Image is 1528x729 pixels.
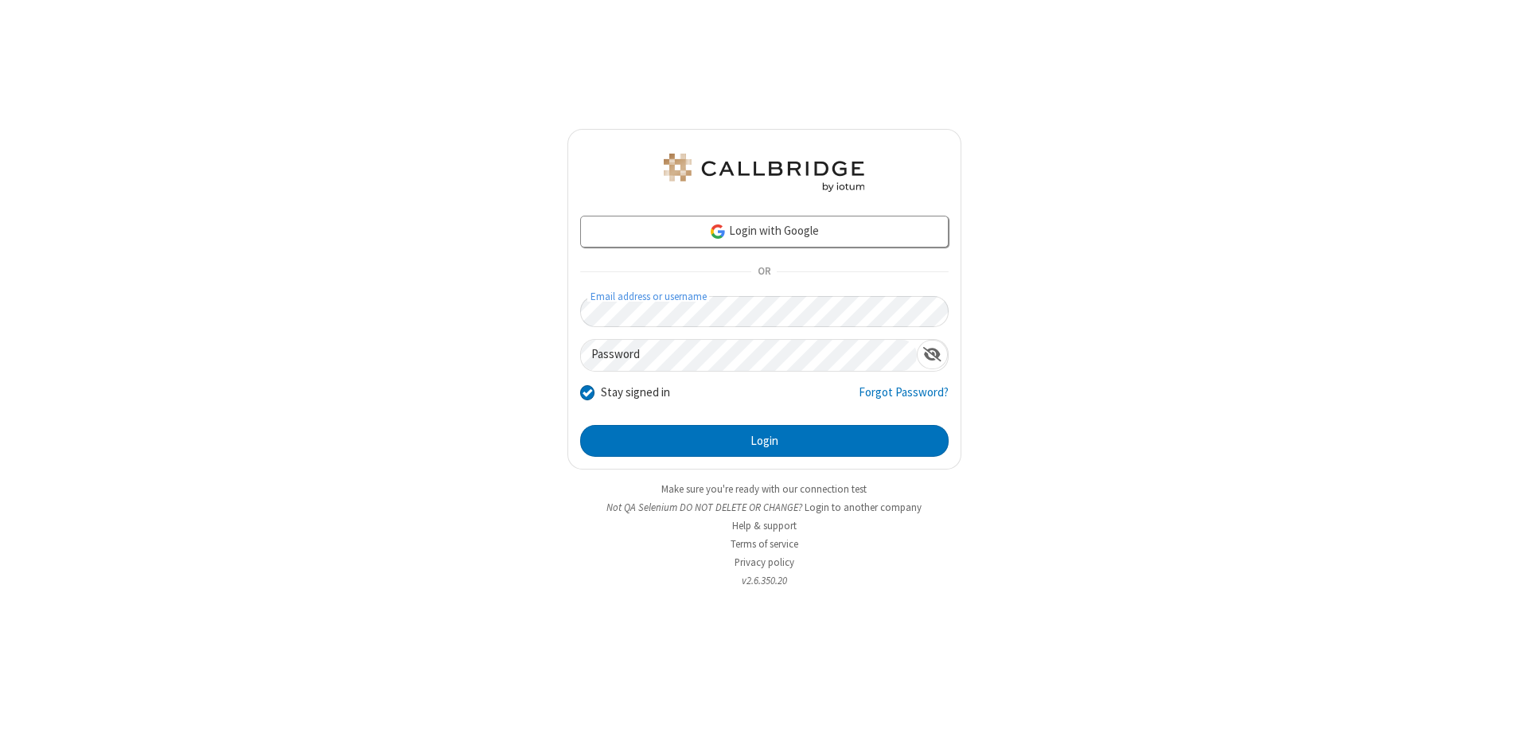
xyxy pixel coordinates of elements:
div: Show password [917,340,948,369]
img: google-icon.png [709,223,727,240]
a: Privacy policy [735,556,794,569]
a: Help & support [732,519,797,532]
iframe: Chat [1488,688,1516,718]
a: Make sure you're ready with our connection test [661,482,867,496]
input: Password [581,340,917,371]
a: Terms of service [731,537,798,551]
li: v2.6.350.20 [567,573,961,588]
span: OR [751,261,777,283]
input: Email address or username [580,296,949,327]
label: Stay signed in [601,384,670,402]
img: QA Selenium DO NOT DELETE OR CHANGE [661,154,867,192]
a: Forgot Password? [859,384,949,414]
li: Not QA Selenium DO NOT DELETE OR CHANGE? [567,500,961,515]
button: Login to another company [805,500,922,515]
button: Login [580,425,949,457]
a: Login with Google [580,216,949,248]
